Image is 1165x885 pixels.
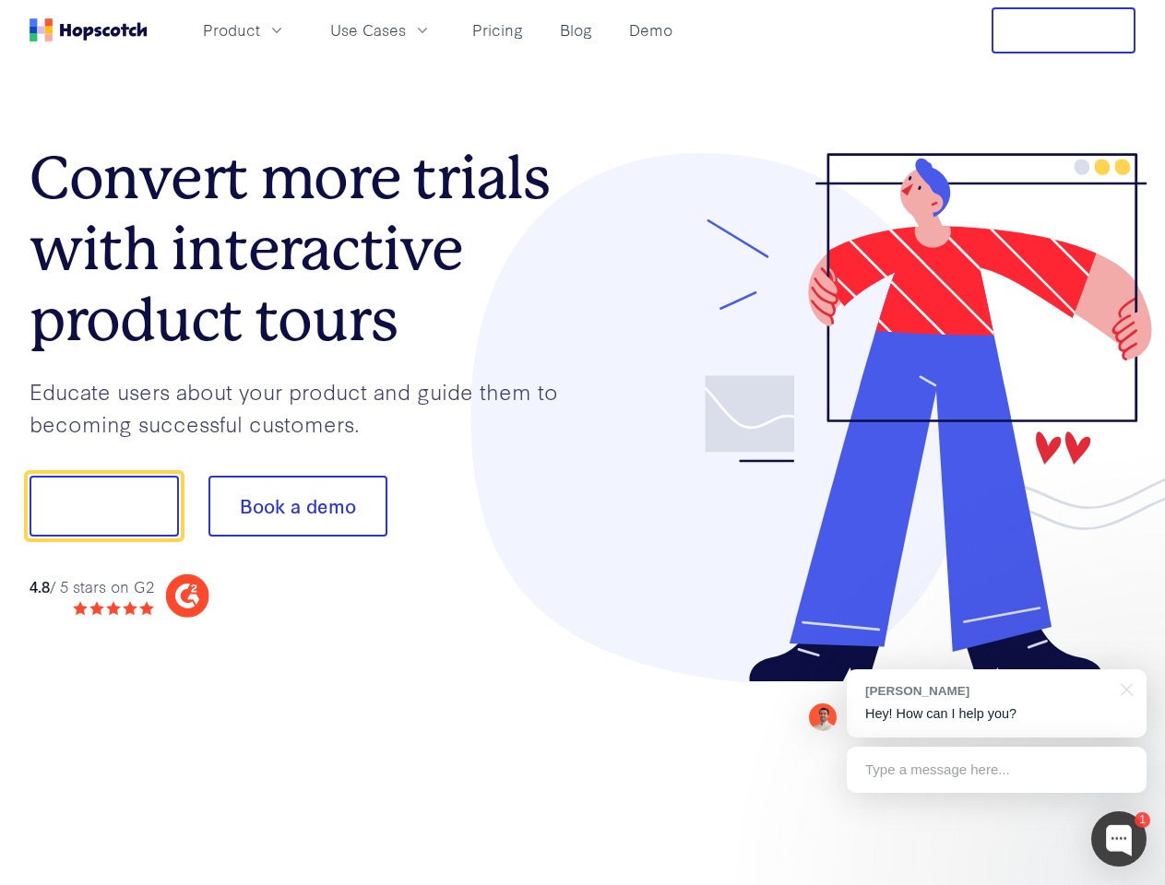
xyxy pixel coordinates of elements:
button: Use Cases [319,15,443,45]
span: Product [203,18,260,41]
button: Book a demo [208,476,387,537]
p: Hey! How can I help you? [865,704,1128,724]
a: Pricing [465,15,530,45]
button: Product [192,15,297,45]
h1: Convert more trials with interactive product tours [30,143,583,355]
div: 1 [1135,812,1150,828]
div: / 5 stars on G2 [30,575,154,598]
span: Use Cases [330,18,406,41]
div: Type a message here... [847,747,1147,793]
a: Demo [622,15,680,45]
img: Mark Spera [809,703,837,731]
a: Blog [553,15,600,45]
p: Educate users about your product and guide them to becoming successful customers. [30,375,583,439]
a: Home [30,18,148,41]
strong: 4.8 [30,575,50,596]
button: Free Trial [992,7,1135,53]
button: Show me! [30,476,179,537]
div: [PERSON_NAME] [865,682,1110,700]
